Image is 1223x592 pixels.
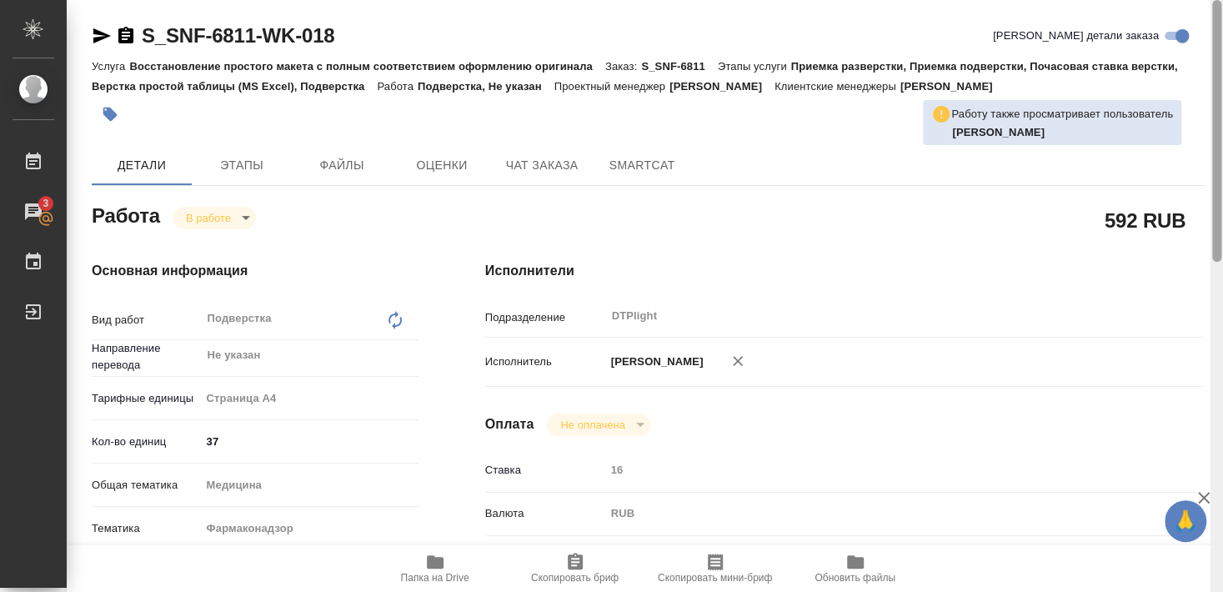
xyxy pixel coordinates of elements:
[102,155,182,176] span: Детали
[602,155,682,176] span: SmartCat
[92,434,201,450] p: Кол-во единиц
[116,26,136,46] button: Скопировать ссылку
[814,572,895,584] span: Обновить файлы
[547,414,649,436] div: В работе
[129,60,604,73] p: Восстановление простого макета с полным соответствием оформлению оригинала
[900,80,1005,93] p: [PERSON_NAME]
[485,505,605,522] p: Валюта
[719,343,756,379] button: Удалить исполнителя
[377,80,418,93] p: Работа
[202,155,282,176] span: Этапы
[485,309,605,326] p: Подразделение
[952,126,1045,138] b: [PERSON_NAME]
[401,572,469,584] span: Папка на Drive
[774,80,900,93] p: Клиентские менеджеры
[555,418,629,432] button: Не оплачена
[993,28,1159,44] span: [PERSON_NAME] детали заказа
[718,60,791,73] p: Этапы услуги
[605,458,1145,482] input: Пустое поле
[785,545,925,592] button: Обновить файлы
[92,340,201,374] p: Направление перевода
[605,60,641,73] p: Заказ:
[92,520,201,537] p: Тематика
[142,24,334,47] a: S_SNF-6811-WK-018
[92,312,201,329] p: Вид работ
[1105,206,1185,234] h2: 592 RUB
[201,514,419,543] div: Фармаконадзор
[1165,500,1206,542] button: 🙏
[485,462,605,479] p: Ставка
[92,261,419,281] h4: Основная информация
[505,545,645,592] button: Скопировать бриф
[485,354,605,370] p: Исполнитель
[1171,504,1200,539] span: 🙏
[952,124,1173,141] p: Петрова Валерия
[531,572,619,584] span: Скопировать бриф
[485,414,534,434] h4: Оплата
[645,545,785,592] button: Скопировать мини-бриф
[485,261,1205,281] h4: Исполнители
[181,211,236,225] button: В работе
[502,155,582,176] span: Чат заказа
[92,96,128,133] button: Добавить тэг
[201,429,419,454] input: ✎ Введи что-нибудь
[92,390,201,407] p: Тарифные единицы
[92,199,160,229] h2: Работа
[201,384,419,413] div: Страница А4
[4,191,63,233] a: 3
[92,477,201,494] p: Общая тематика
[641,60,718,73] p: S_SNF-6811
[658,572,772,584] span: Скопировать мини-бриф
[201,471,419,499] div: Медицина
[669,80,774,93] p: [PERSON_NAME]
[951,106,1173,123] p: Работу также просматривает пользователь
[605,354,704,370] p: [PERSON_NAME]
[402,155,482,176] span: Оценки
[92,26,112,46] button: Скопировать ссылку для ЯМессенджера
[418,80,554,93] p: Подверстка, Не указан
[33,195,58,212] span: 3
[365,545,505,592] button: Папка на Drive
[302,155,382,176] span: Файлы
[605,499,1145,528] div: RUB
[92,60,129,73] p: Услуга
[173,207,256,229] div: В работе
[554,80,669,93] p: Проектный менеджер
